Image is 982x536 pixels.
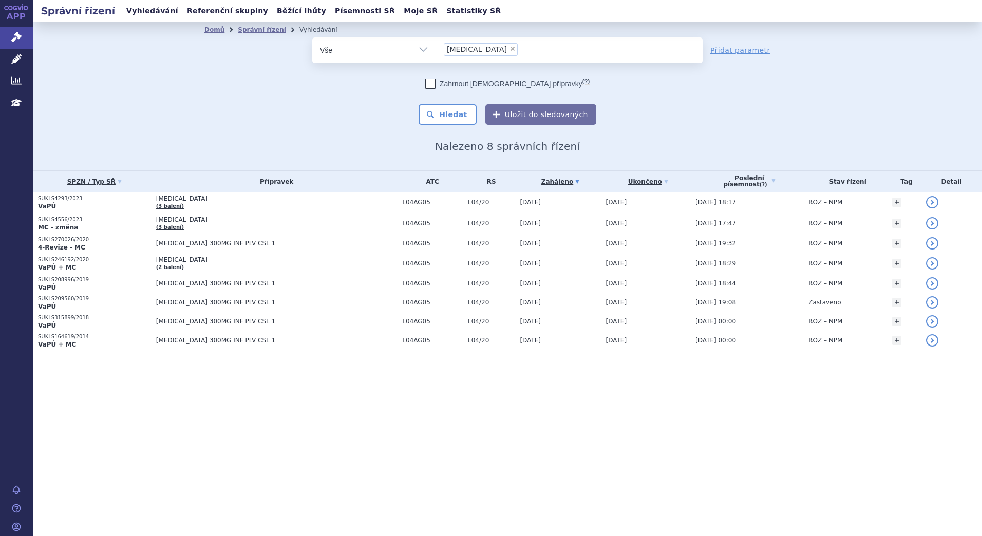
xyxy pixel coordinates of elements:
span: [DATE] [520,220,541,227]
a: Běžící lhůty [274,4,329,18]
span: [MEDICAL_DATA] [156,216,398,223]
span: L04/20 [468,199,515,206]
a: Statistiky SŘ [443,4,504,18]
span: [MEDICAL_DATA] [447,46,507,53]
p: SUKLS270026/2020 [38,236,151,243]
a: detail [926,315,938,328]
li: Vyhledávání [299,22,351,37]
p: SUKLS164619/2014 [38,333,151,340]
span: [MEDICAL_DATA] 300MG INF PLV CSL 1 [156,318,398,325]
abbr: (?) [582,78,590,85]
span: ROZ – NPM [808,318,842,325]
span: [DATE] [606,199,627,206]
p: SUKLS315899/2018 [38,314,151,321]
span: [MEDICAL_DATA] 300MG INF PLV CSL 1 [156,280,398,287]
a: detail [926,217,938,229]
a: detail [926,196,938,208]
span: L04AG05 [402,280,463,287]
span: [DATE] 00:00 [695,318,736,325]
strong: VaPÚ + MC [38,264,76,271]
strong: 4-Revize - MC [38,244,85,251]
th: Stav řízení [803,171,887,192]
span: L04AG05 [402,199,463,206]
input: [MEDICAL_DATA] [521,43,526,55]
a: detail [926,277,938,290]
span: [DATE] 19:32 [695,240,736,247]
a: detail [926,296,938,309]
button: Uložit do sledovaných [485,104,596,125]
span: Zastaveno [808,299,841,306]
span: L04AG05 [402,318,463,325]
span: L04/20 [468,337,515,344]
a: + [892,336,901,345]
span: L04/20 [468,220,515,227]
span: [DATE] [520,260,541,267]
span: L04AG05 [402,260,463,267]
span: [DATE] 18:44 [695,280,736,287]
strong: VaPÚ + MC [38,341,76,348]
a: (3 balení) [156,224,184,230]
span: L04AG05 [402,220,463,227]
span: [DATE] [520,199,541,206]
a: Správní řízení [238,26,286,33]
button: Hledat [419,104,477,125]
span: [MEDICAL_DATA] [156,256,398,263]
span: [DATE] [606,337,627,344]
a: Ukončeno [606,175,691,189]
span: L04/20 [468,299,515,306]
a: detail [926,237,938,250]
p: SUKLS246192/2020 [38,256,151,263]
span: [DATE] [606,240,627,247]
span: L04/20 [468,260,515,267]
strong: VaPÚ [38,284,56,291]
span: L04AG05 [402,337,463,344]
abbr: (?) [760,182,767,188]
span: [DATE] 00:00 [695,337,736,344]
a: (3 balení) [156,203,184,209]
a: Poslednípísemnost(?) [695,171,803,192]
span: L04/20 [468,318,515,325]
strong: VaPÚ [38,203,56,210]
span: [DATE] 18:29 [695,260,736,267]
a: Moje SŘ [401,4,441,18]
th: Přípravek [151,171,398,192]
a: + [892,239,901,248]
span: [MEDICAL_DATA] 300MG INF PLV CSL 1 [156,240,398,247]
a: + [892,317,901,326]
strong: MC - změna [38,224,78,231]
span: [DATE] [606,260,627,267]
span: ROZ – NPM [808,337,842,344]
span: × [509,46,516,52]
th: ATC [397,171,463,192]
h2: Správní řízení [33,4,123,18]
span: ROZ – NPM [808,199,842,206]
a: (2 balení) [156,264,184,270]
a: Vyhledávání [123,4,181,18]
a: Domů [204,26,224,33]
span: L04/20 [468,240,515,247]
a: Přidat parametr [710,45,770,55]
strong: VaPÚ [38,322,56,329]
span: ROZ – NPM [808,220,842,227]
a: detail [926,334,938,347]
th: RS [463,171,515,192]
span: [MEDICAL_DATA] [156,195,398,202]
span: [DATE] [520,337,541,344]
a: + [892,198,901,207]
a: + [892,219,901,228]
strong: VaPÚ [38,303,56,310]
p: SUKLS209560/2019 [38,295,151,302]
th: Tag [887,171,921,192]
a: detail [926,257,938,270]
label: Zahrnout [DEMOGRAPHIC_DATA] přípravky [425,79,590,89]
p: SUKLS4556/2023 [38,216,151,223]
span: [DATE] 18:17 [695,199,736,206]
a: + [892,279,901,288]
a: + [892,298,901,307]
span: [DATE] 19:08 [695,299,736,306]
span: ROZ – NPM [808,240,842,247]
span: [DATE] [520,318,541,325]
a: Písemnosti SŘ [332,4,398,18]
span: [DATE] [606,318,627,325]
span: [DATE] 17:47 [695,220,736,227]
